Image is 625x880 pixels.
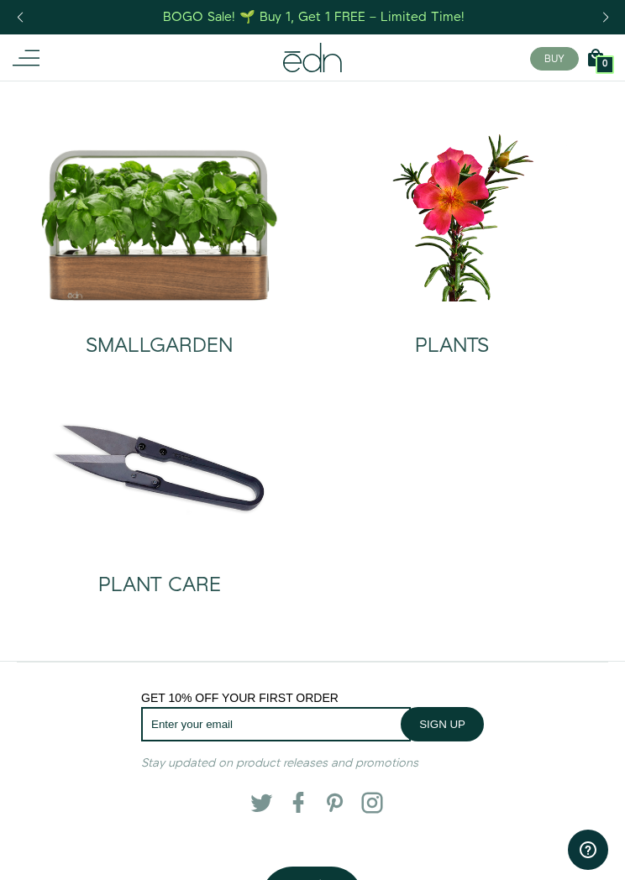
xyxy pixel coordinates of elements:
[27,541,292,610] a: PLANT CARE
[415,335,489,357] h2: PLANTS
[568,830,608,872] iframe: Opens a widget where you can find more information
[319,301,585,370] a: PLANTS
[141,755,418,772] em: Stay updated on product releases and promotions
[163,8,465,26] div: BOGO Sale! 🌱 Buy 1, Get 1 FREE – Limited Time!
[141,707,411,741] input: Enter your email
[602,60,607,69] span: 0
[162,4,467,30] a: BOGO Sale! 🌱 Buy 1, Get 1 FREE – Limited Time!
[530,47,579,71] button: BUY
[401,707,484,741] button: SIGN UP
[86,335,233,357] h2: SMALLGARDEN
[40,301,279,370] a: SMALLGARDEN
[98,574,221,596] h2: PLANT CARE
[141,691,339,705] span: GET 10% OFF YOUR FIRST ORDER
